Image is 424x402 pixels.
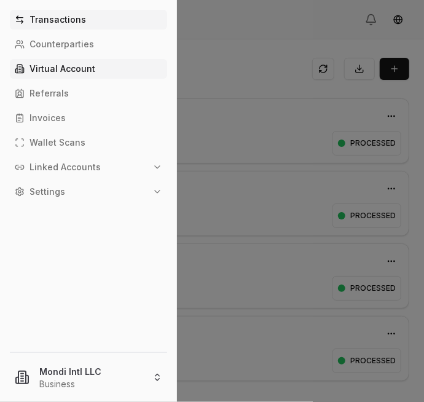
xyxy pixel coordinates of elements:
a: Virtual Account [10,59,167,79]
p: Mondi Intl LLC [39,365,143,378]
p: Business [39,378,143,390]
button: Mondi Intl LLCBusiness [5,358,172,397]
p: Virtual Account [29,65,95,73]
p: Wallet Scans [29,138,85,147]
p: Transactions [29,15,86,24]
a: Referrals [10,84,167,103]
a: Wallet Scans [10,133,167,152]
button: Linked Accounts [10,157,167,177]
a: Counterparties [10,34,167,54]
p: Linked Accounts [29,163,101,171]
p: Invoices [29,114,66,122]
p: Settings [29,187,65,196]
p: Referrals [29,89,69,98]
a: Invoices [10,108,167,128]
a: Transactions [10,10,167,30]
button: Settings [10,182,167,202]
p: Counterparties [29,40,94,49]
